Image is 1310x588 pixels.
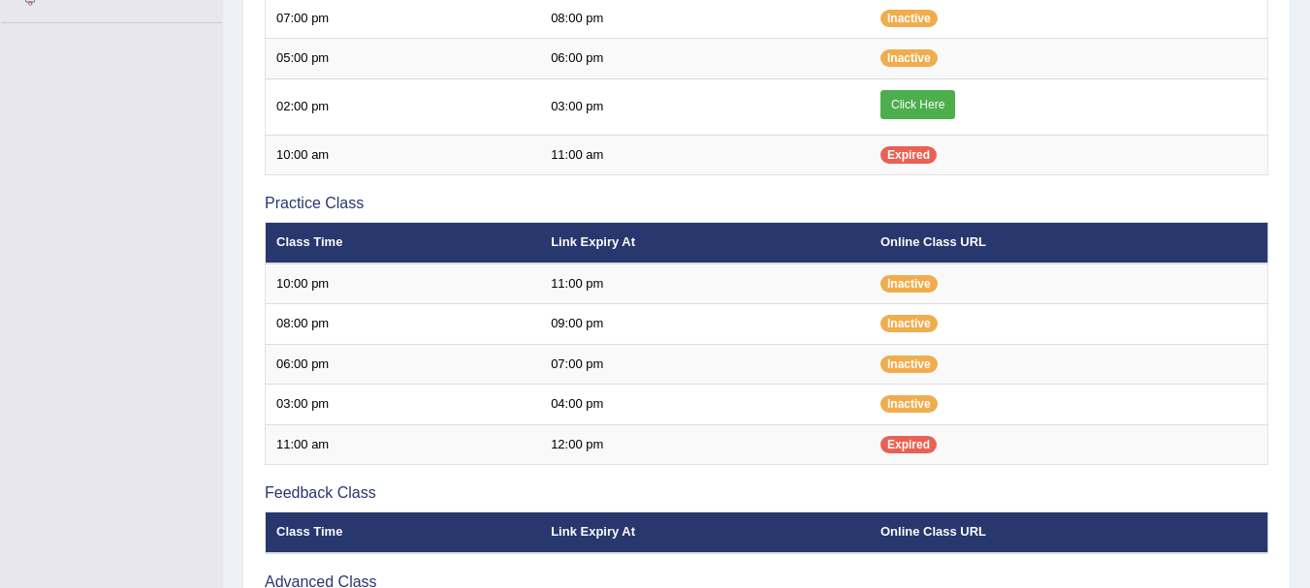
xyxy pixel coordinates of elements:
[266,512,541,553] th: Class Time
[540,344,870,385] td: 07:00 pm
[540,135,870,175] td: 11:00 am
[540,223,870,263] th: Link Expiry At
[266,344,541,385] td: 06:00 pm
[266,263,541,304] td: 10:00 pm
[880,90,955,119] a: Click Here
[880,10,938,27] span: Inactive
[880,275,938,293] span: Inactive
[880,436,937,453] span: Expired
[540,512,870,553] th: Link Expiry At
[266,304,541,345] td: 08:00 pm
[540,39,870,79] td: 06:00 pm
[266,424,541,465] td: 11:00 am
[540,385,870,425] td: 04:00 pm
[265,195,1268,212] h3: Practice Class
[266,39,541,79] td: 05:00 pm
[266,385,541,425] td: 03:00 pm
[540,424,870,465] td: 12:00 pm
[880,49,938,67] span: Inactive
[870,223,1268,263] th: Online Class URL
[266,223,541,263] th: Class Time
[540,78,870,135] td: 03:00 pm
[266,135,541,175] td: 10:00 am
[880,356,938,373] span: Inactive
[266,78,541,135] td: 02:00 pm
[870,512,1268,553] th: Online Class URL
[540,304,870,345] td: 09:00 pm
[265,484,1268,502] h3: Feedback Class
[540,263,870,304] td: 11:00 pm
[880,395,938,413] span: Inactive
[880,315,938,332] span: Inactive
[880,146,937,164] span: Expired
